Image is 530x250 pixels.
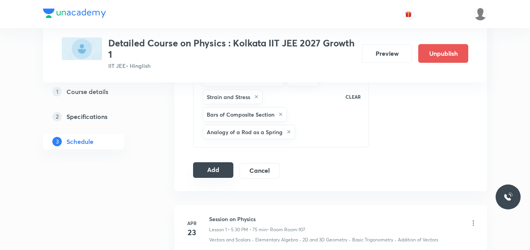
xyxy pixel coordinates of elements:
[503,192,513,202] img: ttu
[209,236,251,243] p: Vectors and Scalars
[66,112,107,121] h5: Specifications
[299,236,301,243] div: ·
[66,87,108,96] h5: Course details
[352,236,393,243] p: Basic Trigonometry
[184,227,200,238] h4: 23
[255,236,298,243] p: Elementary Algebra
[207,128,283,136] h6: Analogy of a Rod as a Spring
[209,215,305,223] h6: Session on Physics
[52,112,62,121] p: 2
[346,93,361,100] p: CLEAR
[252,236,254,243] div: ·
[405,11,412,18] img: avatar
[43,109,149,124] a: 2Specifications
[66,137,93,146] h5: Schedule
[474,7,487,21] img: Sudipta Bose
[62,37,102,60] img: 00378743-DEA4-4AF6-9AB5-7290D3840525_plus.png
[43,9,106,18] img: Company Logo
[108,62,356,70] p: IIT JEE • Hinglish
[207,93,250,101] h6: Strain and Stress
[43,84,149,99] a: 1Course details
[349,236,351,243] div: ·
[402,8,415,20] button: avatar
[193,162,233,178] button: Add
[398,236,438,243] p: Addition of Vectors
[267,226,305,233] p: • Room Room-107
[52,87,62,96] p: 1
[418,44,468,63] button: Unpublish
[395,236,396,243] div: ·
[43,9,106,20] a: Company Logo
[184,220,200,227] h6: Apr
[362,44,412,63] button: Preview
[207,110,274,119] h6: Bars of Composite Section
[52,137,62,146] p: 3
[303,236,347,243] p: 2D and 3D Geometry
[240,163,280,179] button: Cancel
[108,37,356,60] h3: Detailed Course on Physics : Kolkata IIT JEE 2027 Growth 1
[209,226,267,233] p: Lesson 1 • 5:30 PM • 75 min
